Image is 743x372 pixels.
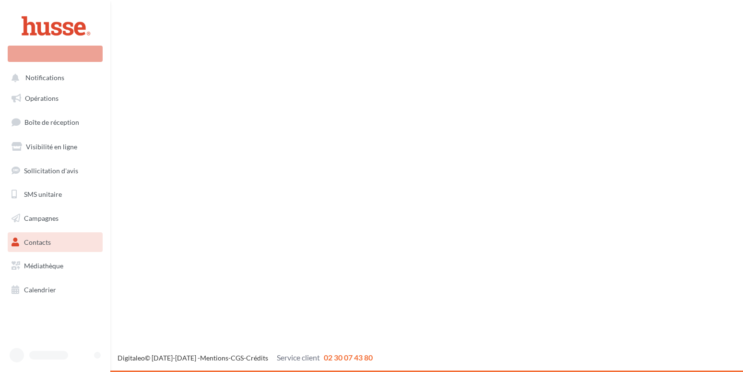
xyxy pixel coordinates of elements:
span: Contacts [24,238,51,246]
a: Sollicitation d'avis [6,161,105,181]
a: Boîte de réception [6,112,105,132]
a: Campagnes [6,208,105,228]
a: Mentions [200,354,228,362]
a: Digitaleo [118,354,145,362]
a: Visibilité en ligne [6,137,105,157]
span: SMS unitaire [24,190,62,198]
span: 02 30 07 43 80 [324,353,373,362]
span: Notifications [25,74,64,82]
span: Service client [277,353,320,362]
a: Médiathèque [6,256,105,276]
a: Contacts [6,232,105,252]
a: Crédits [246,354,268,362]
a: SMS unitaire [6,184,105,204]
span: Visibilité en ligne [26,143,77,151]
div: Nouvelle campagne [8,46,103,62]
span: Opérations [25,94,59,102]
span: Campagnes [24,214,59,222]
a: CGS [231,354,244,362]
span: Médiathèque [24,262,63,270]
span: © [DATE]-[DATE] - - - [118,354,373,362]
span: Sollicitation d'avis [24,166,78,174]
span: Calendrier [24,286,56,294]
span: Boîte de réception [24,118,79,126]
a: Opérations [6,88,105,108]
a: Calendrier [6,280,105,300]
